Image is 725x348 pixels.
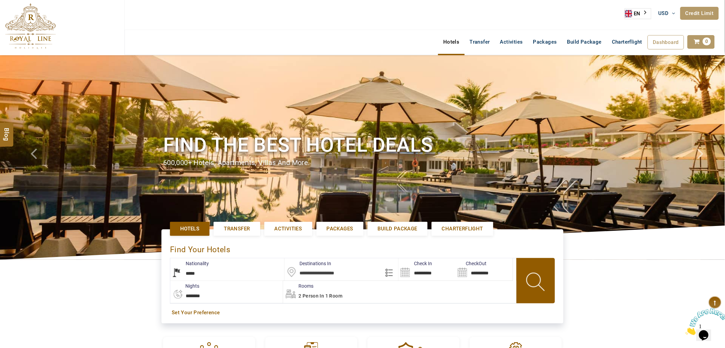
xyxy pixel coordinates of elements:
[170,238,555,258] div: Find Your Hotels
[456,258,513,281] input: Search
[683,305,725,338] iframe: chat widget
[170,222,210,236] a: Hotels
[653,39,679,45] span: Dashboard
[298,293,342,299] span: 2 Person in 1 Room
[562,35,607,49] a: Build Package
[680,7,719,20] a: Credit Limit
[170,260,209,267] label: Nationality
[317,222,364,236] a: Packages
[456,260,487,267] label: CheckOut
[283,283,313,289] label: Rooms
[5,3,56,49] img: The Royal Line Holidays
[625,9,651,19] a: EN
[528,35,562,49] a: Packages
[327,225,353,232] span: Packages
[688,35,715,49] a: 0
[625,8,651,19] div: Language
[399,260,432,267] label: Check In
[438,35,464,49] a: Hotels
[612,39,642,45] span: Charterflight
[442,225,483,232] span: Charterflight
[180,225,199,232] span: Hotels
[607,35,647,49] a: Charterflight
[264,222,312,236] a: Activities
[432,222,493,236] a: Charterflight
[214,222,260,236] a: Transfer
[275,225,302,232] span: Activities
[625,8,651,19] aside: Language selected: English
[172,309,553,316] a: Set Your Preference
[703,37,711,45] span: 0
[659,10,669,16] span: USD
[224,225,250,232] span: Transfer
[378,225,417,232] span: Build Package
[163,132,562,158] h1: Find the best hotel deals
[399,258,456,281] input: Search
[465,35,495,49] a: Transfer
[170,283,199,289] label: nights
[163,158,562,168] div: 600,000+ hotels, apartments, villas and more.
[3,3,45,30] img: Chat attention grabber
[3,3,5,9] span: 1
[2,128,11,134] span: Blog
[368,222,428,236] a: Build Package
[284,260,331,267] label: Destinations In
[495,35,528,49] a: Activities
